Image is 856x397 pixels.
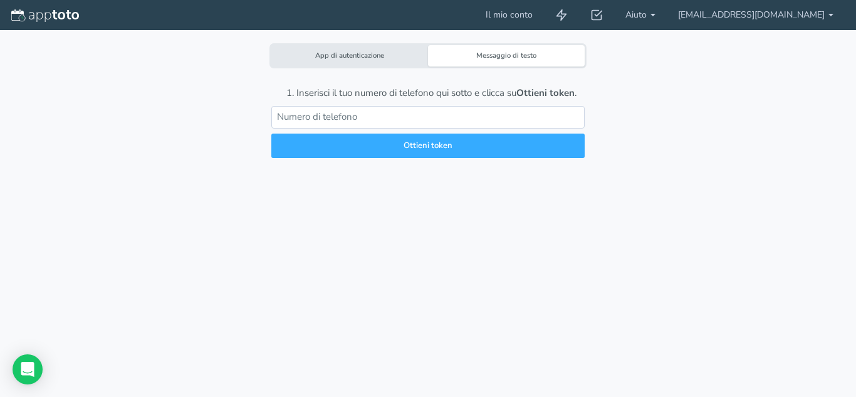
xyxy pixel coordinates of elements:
[271,134,585,158] button: Ottieni token
[476,51,536,60] font: Messaggio di testo
[13,354,43,384] div: Open Intercom Messenger
[678,9,825,21] font: [EMAIL_ADDRESS][DOMAIN_NAME]
[404,140,452,151] font: Ottieni token
[486,9,533,21] font: Il mio conto
[516,87,575,99] font: Ottieni token
[271,106,585,128] input: Numero di telefono
[296,87,516,99] font: Inserisci il tuo numero di telefono qui sotto e clicca su
[625,9,647,21] font: Aiuto
[11,9,79,22] img: logo-apptoto--white.svg
[315,51,384,60] font: App di autenticazione
[575,87,577,99] font: .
